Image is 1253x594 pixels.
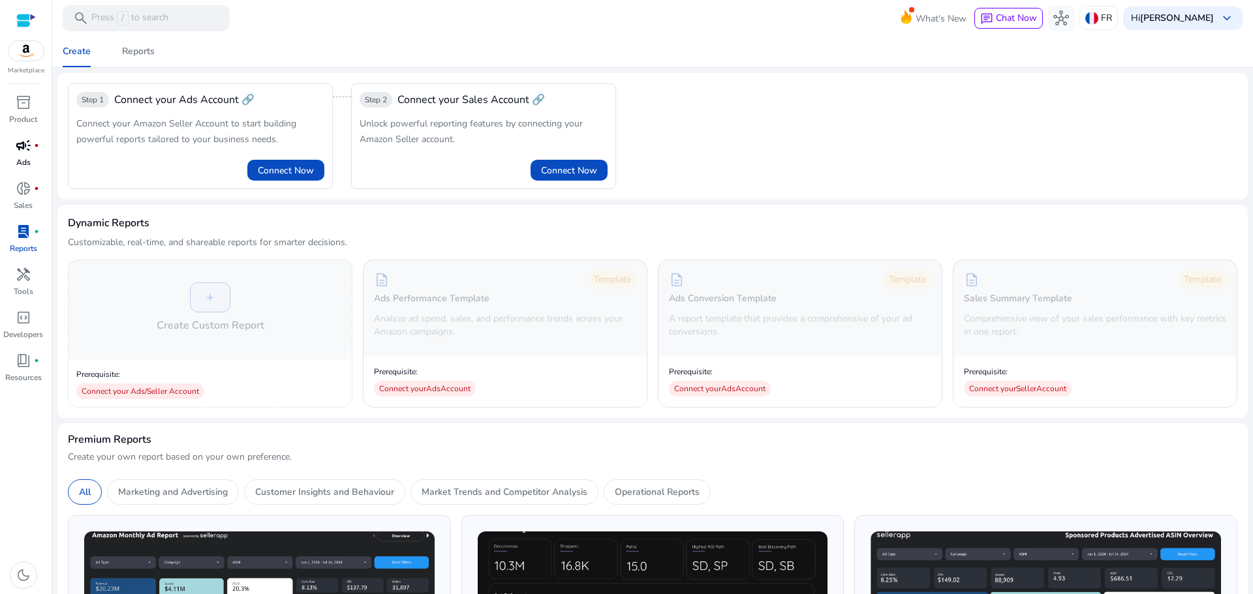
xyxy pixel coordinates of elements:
span: search [73,10,89,26]
p: Reports [10,243,37,254]
div: Connect your Seller Account [964,381,1072,396]
p: FR [1101,7,1112,29]
span: Step 2 [365,95,387,105]
span: handyman [16,267,31,282]
p: Resources [5,372,42,383]
span: / [117,11,129,25]
img: fr.svg [1085,12,1098,25]
span: hub [1053,10,1069,26]
span: dark_mode [16,567,31,583]
span: Connect your Sales Account 🔗 [397,92,545,108]
span: lab_profile [16,224,31,239]
p: Sales [14,200,33,211]
p: Prerequisite: [669,366,771,377]
div: Template [884,271,931,289]
span: campaign [16,138,31,153]
div: Connect your Ads Account [669,381,771,396]
p: Customer Insights and Behaviour [255,485,394,499]
span: donut_small [16,181,31,196]
img: amazon.svg [8,41,44,61]
p: Operational Reports [615,485,700,499]
p: Create your own report based on your own preference. [68,451,1237,464]
p: Marketplace [8,66,44,76]
p: Prerequisite: [374,366,476,377]
div: Create [63,47,91,56]
p: Hi [1131,14,1214,23]
button: Connect Now [531,160,608,181]
div: Template [589,271,636,289]
button: chatChat Now [974,8,1043,29]
span: description [669,272,685,288]
span: fiber_manual_record [34,186,39,191]
p: Prerequisite: [76,369,344,379]
span: fiber_manual_record [34,358,39,363]
span: keyboard_arrow_down [1219,10,1235,26]
p: All [79,485,91,499]
button: Connect Now [247,160,324,181]
span: book_4 [16,353,31,368]
p: Comprehensive view of your sales performance with key metrics in one report. [964,312,1226,338]
span: What's New [916,7,967,30]
div: Reports [122,47,155,56]
h5: Ads Performance Template [374,293,489,304]
p: Marketing and Advertising [118,485,228,499]
span: code_blocks [16,310,31,325]
span: Connect Now [258,164,314,177]
span: chat [980,12,993,25]
span: Unlock powerful reporting features by connecting your Amazon Seller account. [360,117,583,145]
span: description [374,272,390,288]
span: Step 1 [82,95,104,105]
div: Connect your Ads Account [374,381,476,396]
span: description [964,272,980,288]
h4: Create Custom Report [157,318,264,333]
button: hub [1048,5,1074,31]
span: Connect Now [541,164,597,177]
p: Ads [16,156,31,168]
p: Product [9,113,37,125]
h5: Sales Summary Template [964,293,1072,304]
h4: Premium Reports [68,434,151,446]
p: Prerequisite: [964,366,1072,377]
b: [PERSON_NAME] [1140,12,1214,24]
span: fiber_manual_record [34,143,39,148]
p: A report template that provides a comprehensive of your ad conversions. [669,312,931,338]
p: Developers [3,329,43,340]
h3: Dynamic Reports [68,215,149,231]
div: Connect your Ads/Seller Account [76,383,204,399]
p: Tools [14,286,33,297]
p: Analyze ad spend, sales, and performance trends across your Amazon campaigns. [374,312,636,338]
span: inventory_2 [16,95,31,110]
p: Press to search [91,11,168,25]
p: Market Trends and Competitor Analysis [422,485,587,499]
span: Connect your Amazon Seller Account to start building powerful reports tailored to your business n... [76,117,296,145]
span: Chat Now [996,12,1037,24]
span: fiber_manual_record [34,229,39,234]
div: Template [1179,271,1226,289]
div: + [190,282,230,312]
h5: Ads Conversion Template [669,293,777,304]
p: Customizable, real-time, and shareable reports for smarter decisions. [68,236,347,249]
div: Connect your Ads Account 🔗 [114,92,255,108]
